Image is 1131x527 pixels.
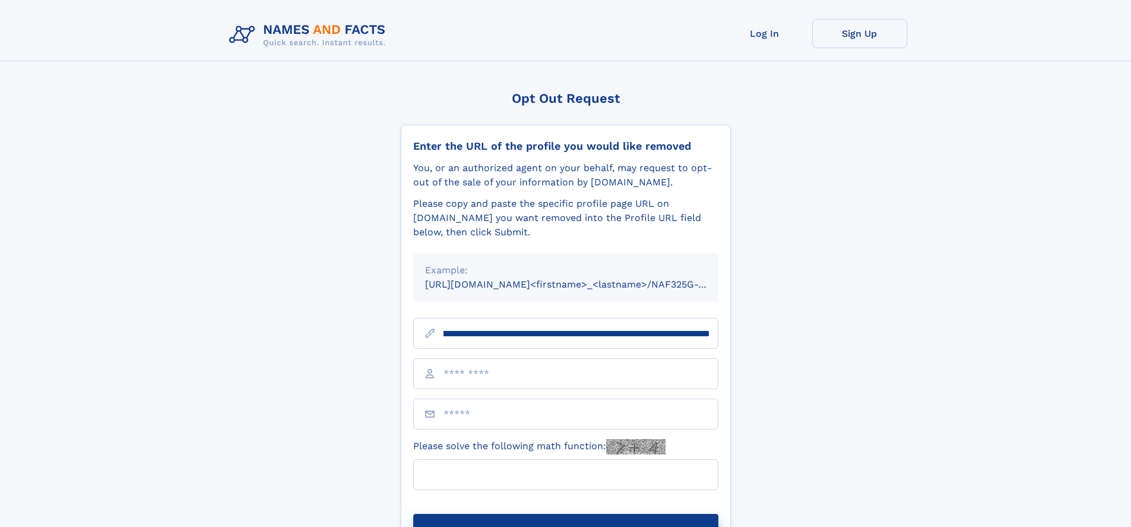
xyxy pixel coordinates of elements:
[717,19,812,48] a: Log In
[425,279,741,290] small: [URL][DOMAIN_NAME]<firstname>_<lastname>/NAF325G-xxxxxxxx
[413,439,666,455] label: Please solve the following math function:
[401,91,731,106] div: Opt Out Request
[413,140,718,153] div: Enter the URL of the profile you would like removed
[224,19,395,51] img: Logo Names and Facts
[812,19,907,48] a: Sign Up
[413,161,718,190] div: You, or an authorized agent on your behalf, may request to opt-out of the sale of your informatio...
[425,263,707,277] div: Example:
[413,197,718,239] div: Please copy and paste the specific profile page URL on [DOMAIN_NAME] you want removed into the Pr...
